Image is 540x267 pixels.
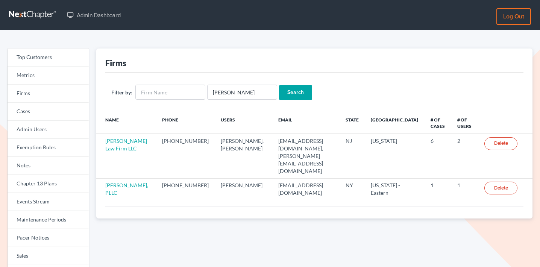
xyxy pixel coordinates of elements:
a: Cases [8,103,89,121]
a: Notes [8,157,89,175]
input: Search [279,85,312,100]
a: [PERSON_NAME], PLLC [105,182,148,196]
th: # of Users [451,112,478,134]
th: [GEOGRAPHIC_DATA] [365,112,424,134]
td: 6 [425,134,452,178]
td: [PHONE_NUMBER] [156,134,215,178]
input: Users [207,85,277,100]
th: Users [215,112,272,134]
td: [PERSON_NAME], [PERSON_NAME] [215,134,272,178]
a: Delete [484,137,517,150]
td: [PERSON_NAME] [215,178,272,200]
a: Firms [8,85,89,103]
th: Name [96,112,156,134]
th: # of Cases [425,112,452,134]
th: Phone [156,112,215,134]
a: Admin Users [8,121,89,139]
a: Events Stream [8,193,89,211]
td: NJ [340,134,365,178]
td: [EMAIL_ADDRESS][DOMAIN_NAME], [PERSON_NAME][EMAIL_ADDRESS][DOMAIN_NAME] [272,134,340,178]
th: State [340,112,365,134]
a: Top Customers [8,49,89,67]
a: Chapter 13 Plans [8,175,89,193]
a: [PERSON_NAME] Law Firm LLC [105,138,147,152]
a: Exemption Rules [8,139,89,157]
input: Firm Name [135,85,205,100]
td: 1 [451,178,478,200]
a: Admin Dashboard [63,8,124,22]
th: Email [272,112,340,134]
label: Filter by: [111,88,132,96]
td: [EMAIL_ADDRESS][DOMAIN_NAME] [272,178,340,200]
a: Delete [484,182,517,194]
td: [US_STATE] - Eastern [365,178,424,200]
div: Firms [105,58,126,68]
a: Maintenance Periods [8,211,89,229]
a: Metrics [8,67,89,85]
a: Pacer Notices [8,229,89,247]
td: 1 [425,178,452,200]
td: [US_STATE] [365,134,424,178]
td: NY [340,178,365,200]
a: Log out [496,8,531,25]
td: [PHONE_NUMBER] [156,178,215,200]
a: Sales [8,247,89,265]
td: 2 [451,134,478,178]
